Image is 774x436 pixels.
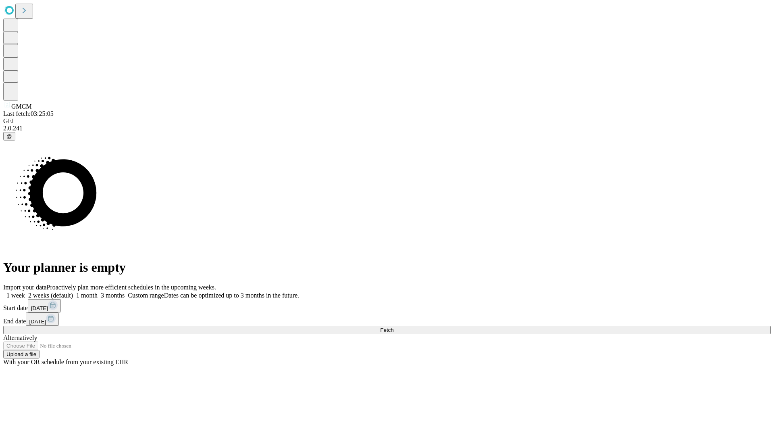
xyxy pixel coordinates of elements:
[101,292,125,299] span: 3 months
[47,284,216,291] span: Proactively plan more efficient schedules in the upcoming weeks.
[6,292,25,299] span: 1 week
[164,292,299,299] span: Dates can be optimized up to 3 months in the future.
[3,117,771,125] div: GEI
[26,312,59,326] button: [DATE]
[29,319,46,325] span: [DATE]
[3,299,771,312] div: Start date
[3,110,54,117] span: Last fetch: 03:25:05
[11,103,32,110] span: GMCM
[3,260,771,275] h1: Your planner is empty
[76,292,98,299] span: 1 month
[3,326,771,334] button: Fetch
[3,132,15,140] button: @
[3,284,47,291] span: Import your data
[3,312,771,326] div: End date
[3,334,37,341] span: Alternatively
[3,358,128,365] span: With your OR schedule from your existing EHR
[380,327,393,333] span: Fetch
[128,292,164,299] span: Custom range
[28,292,73,299] span: 2 weeks (default)
[31,305,48,311] span: [DATE]
[6,133,12,139] span: @
[3,125,771,132] div: 2.0.241
[28,299,61,312] button: [DATE]
[3,350,40,358] button: Upload a file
